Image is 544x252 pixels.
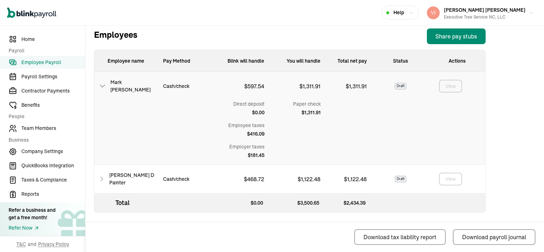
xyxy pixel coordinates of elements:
span: Paper check [293,100,321,107]
span: Employee Payroll [21,59,85,66]
p: $ 2,434.39 [326,194,373,212]
span: T&C [16,241,26,248]
p: Pay Method [157,50,214,72]
span: Employee taxes [228,122,265,129]
p: $ 3,500.65 [270,194,326,212]
span: $ 416.09 [247,130,265,137]
div: Status [372,50,429,72]
p: $ 468.72 [238,175,270,183]
span: Payroll [9,47,81,54]
span: People [9,113,81,120]
p: $ 1,122.48 [338,175,367,183]
span: Draft [395,83,406,89]
button: Help [382,6,419,20]
div: You will handle [270,50,326,72]
p: Cash/check [157,83,195,90]
span: [PERSON_NAME] D Painter [109,172,157,187]
button: View [439,173,462,185]
p: $ 1,122.48 [292,175,326,183]
span: Taxes & Compliance [21,176,85,184]
iframe: Chat Widget [508,218,544,252]
div: Download payroll journal [462,233,526,241]
span: $ 181.45 [248,152,265,159]
div: Total net pay [326,50,372,72]
p: Employee name [94,50,157,72]
button: Download payroll journal [453,229,535,245]
a: Refer Now [9,224,56,232]
div: Executive Tree Service NC, LLC [444,14,525,20]
div: Actions [429,50,485,72]
span: Reports [21,190,85,198]
div: Share pay stubs [435,32,477,41]
p: Cash/check [157,175,195,183]
button: Share pay stubs [427,28,486,44]
span: Home [21,36,85,43]
div: Download tax liability report [363,233,436,241]
span: QuickBooks Integration [21,162,85,169]
div: Refer a business and get a free month! [9,206,56,221]
div: View [445,83,456,90]
span: Business [9,136,81,144]
span: Payroll Settings [21,73,85,80]
button: [PERSON_NAME] [PERSON_NAME]Executive Tree Service NC, LLC [424,4,537,22]
nav: Global [7,2,56,23]
span: Direct deposit [233,100,265,107]
span: Help [393,9,404,16]
span: Employer taxes [229,143,265,150]
p: $ 1,311.91 [294,82,326,90]
span: $ 0.00 [252,109,265,116]
span: Team Members [21,125,85,132]
p: Total [94,194,158,212]
button: View [439,80,462,93]
p: Blink will handle [214,50,270,72]
span: [PERSON_NAME] [PERSON_NAME] [444,7,525,13]
p: $ 1,311.91 [340,82,367,90]
span: Draft [395,176,406,182]
span: Benefits [21,101,85,109]
p: $ 597.54 [239,82,270,90]
p: $ 0.00 [214,194,270,212]
h3: Employees [94,28,137,44]
span: $ 1,311.91 [302,109,321,116]
button: Download tax liability report [354,229,446,245]
div: View [445,175,456,183]
span: Company Settings [21,148,85,155]
span: Contractor Payments [21,87,85,95]
span: Privacy Policy [38,241,69,248]
span: Mark [PERSON_NAME] [110,79,157,94]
